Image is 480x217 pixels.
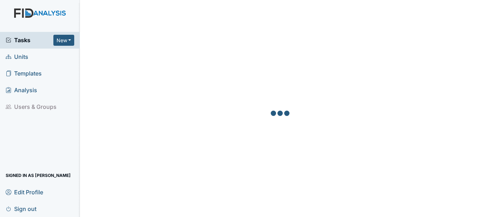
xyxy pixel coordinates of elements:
[53,35,75,46] button: New
[6,203,36,214] span: Sign out
[6,187,43,197] span: Edit Profile
[6,68,42,79] span: Templates
[6,85,37,96] span: Analysis
[6,36,53,44] a: Tasks
[6,170,71,181] span: Signed in as [PERSON_NAME]
[6,51,28,62] span: Units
